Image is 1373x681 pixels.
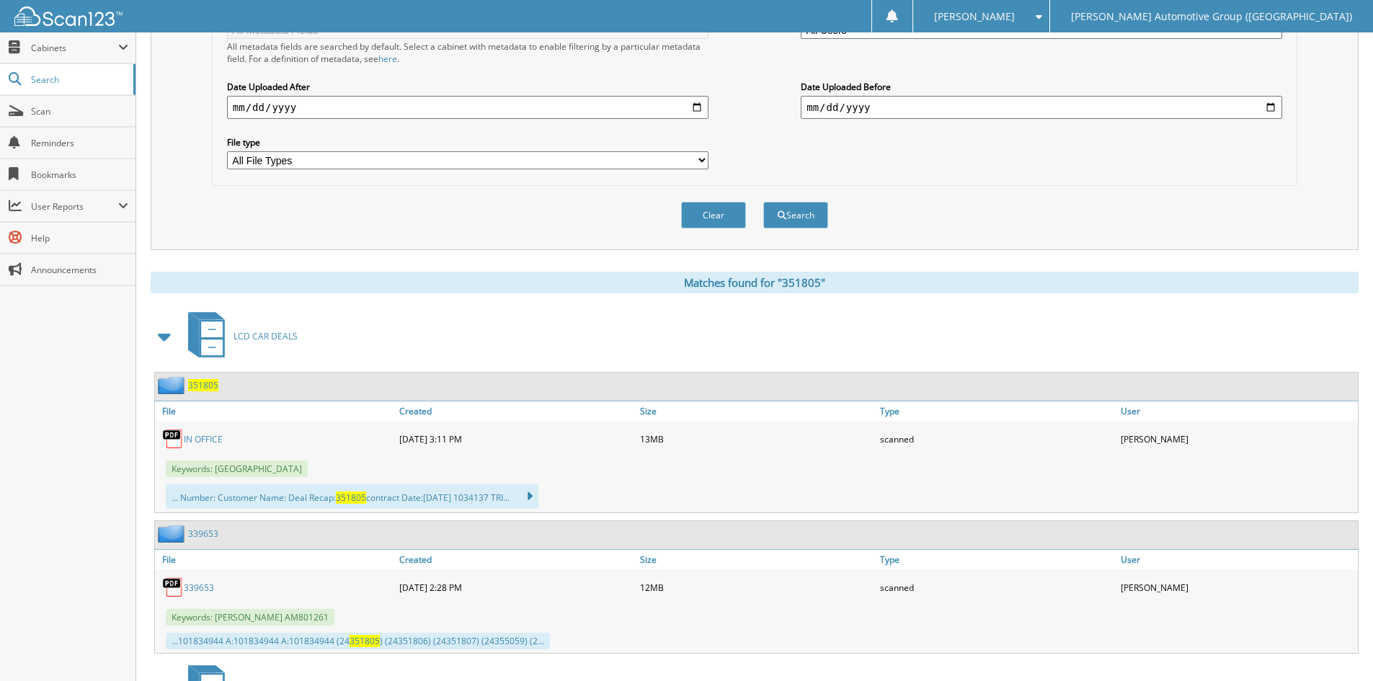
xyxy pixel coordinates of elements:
button: Clear [681,202,746,228]
label: Date Uploaded After [227,81,708,93]
span: Keywords: [PERSON_NAME] AM801261 [166,609,334,626]
a: User [1117,550,1358,569]
a: File [155,401,396,421]
input: end [801,96,1282,119]
label: Date Uploaded Before [801,81,1282,93]
a: Size [636,401,877,421]
div: [PERSON_NAME] [1117,424,1358,453]
div: scanned [876,424,1117,453]
div: [PERSON_NAME] [1117,573,1358,602]
img: PDF.png [162,577,184,598]
span: 351805 [336,491,366,504]
img: folder2.png [158,525,188,543]
span: Scan [31,105,128,117]
a: User [1117,401,1358,421]
span: User Reports [31,200,118,213]
div: scanned [876,573,1117,602]
img: scan123-logo-white.svg [14,6,123,26]
div: Matches found for "351805" [151,272,1359,293]
iframe: Chat Widget [1301,612,1373,681]
span: Keywords: [GEOGRAPHIC_DATA] [166,460,308,477]
a: 339653 [184,582,214,594]
a: Created [396,550,636,569]
div: [DATE] 2:28 PM [396,573,636,602]
span: 351805 [350,635,380,647]
div: ...101834944 A:101834944 A:101834944 (24 ) (24351806) (24351807) (24355059) (2... [166,633,550,649]
button: Search [763,202,828,228]
input: start [227,96,708,119]
a: LCD CAR DEALS [179,308,298,365]
a: Created [396,401,636,421]
span: Bookmarks [31,169,128,181]
div: 13MB [636,424,877,453]
span: [PERSON_NAME] [934,12,1015,21]
a: Type [876,401,1117,421]
a: Type [876,550,1117,569]
span: LCD CAR DEALS [234,330,298,342]
span: [PERSON_NAME] Automotive Group ([GEOGRAPHIC_DATA]) [1071,12,1352,21]
span: Help [31,232,128,244]
div: [DATE] 3:11 PM [396,424,636,453]
a: 339653 [188,528,218,540]
a: IN OFFICE [184,433,223,445]
span: Cabinets [31,42,118,54]
a: Size [636,550,877,569]
a: File [155,550,396,569]
div: 12MB [636,573,877,602]
span: Search [31,74,126,86]
img: PDF.png [162,428,184,450]
div: All metadata fields are searched by default. Select a cabinet with metadata to enable filtering b... [227,40,708,65]
span: Announcements [31,264,128,276]
a: here [378,53,397,65]
img: folder2.png [158,376,188,394]
div: ... Number: Customer Name: Deal Recap: contract Date:[DATE] 1034137 TRI... [166,484,538,509]
a: 351805 [188,379,218,391]
span: Reminders [31,137,128,149]
label: File type [227,136,708,148]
